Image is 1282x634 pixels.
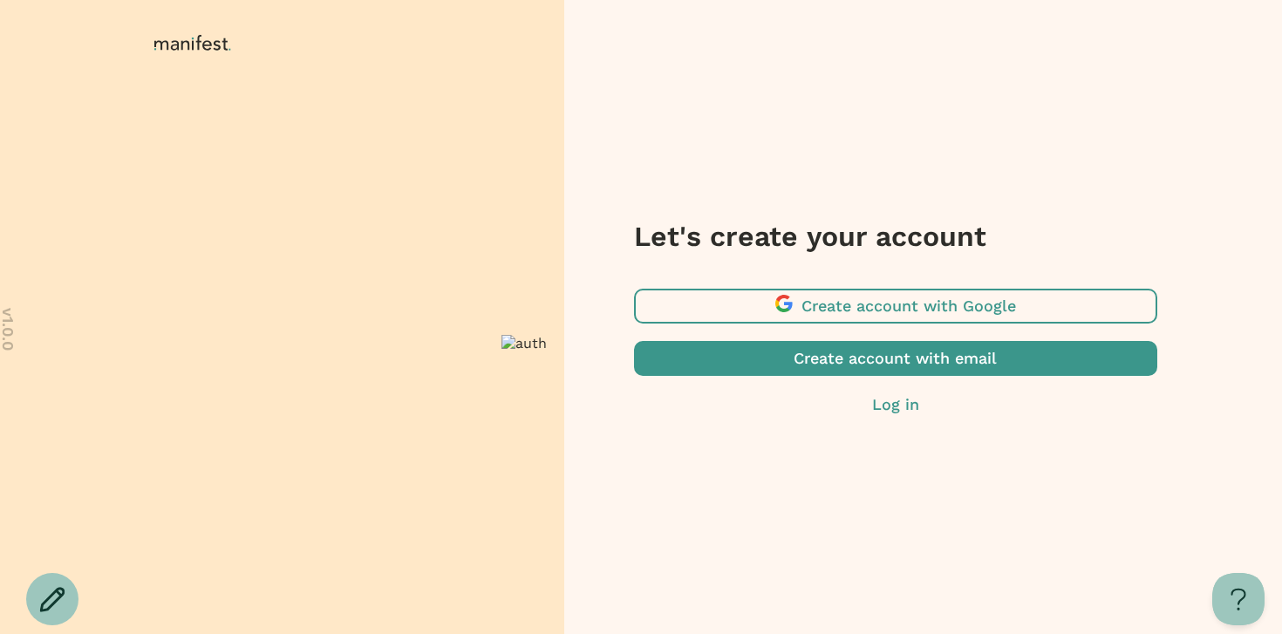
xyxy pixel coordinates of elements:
[634,289,1157,324] button: Create account with Google
[634,393,1157,416] button: Log in
[634,219,1157,254] h3: Let's create your account
[501,335,547,351] img: auth
[1212,573,1265,625] iframe: Toggle Customer Support
[634,341,1157,376] button: Create account with email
